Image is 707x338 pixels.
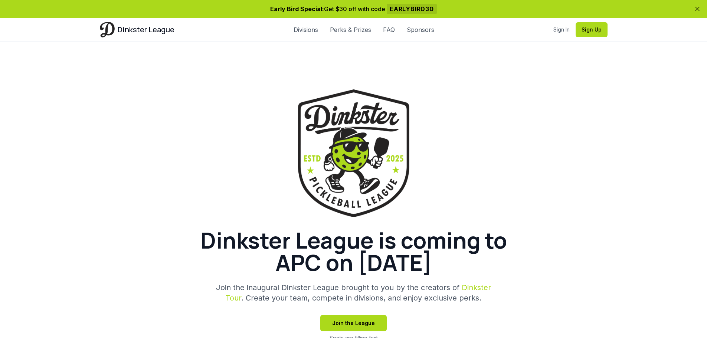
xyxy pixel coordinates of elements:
a: Divisions [294,25,318,34]
p: Get $30 off with code [100,4,608,13]
p: Join the inaugural Dinkster League brought to you by the creators of . Create your team, compete ... [211,282,496,303]
a: Sign In [553,26,570,33]
img: Dinkster [100,22,115,37]
span: Dinkster League [118,24,174,35]
a: Perks & Prizes [330,25,371,34]
a: Sponsors [407,25,434,34]
button: Join the League [320,315,387,331]
button: Dismiss banner [694,5,701,13]
span: EARLYBIRD30 [387,4,437,14]
h1: Dinkster League is coming to APC on [DATE] [176,229,532,273]
a: Dinkster League [100,22,174,37]
img: Dinkster League [298,89,409,217]
span: Early Bird Special: [270,5,324,13]
button: Sign Up [576,22,608,37]
a: FAQ [383,25,395,34]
